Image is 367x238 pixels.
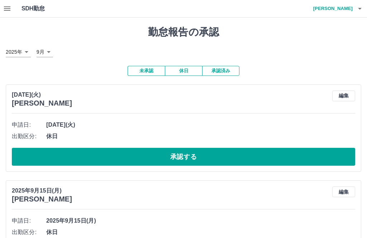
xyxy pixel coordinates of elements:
div: 2025年 [6,47,31,57]
button: 休日 [165,66,202,76]
button: 未承認 [128,66,165,76]
span: [DATE](火) [46,121,355,129]
button: 編集 [332,186,355,197]
span: 休日 [46,132,355,141]
span: 出勤区分: [12,132,46,141]
span: 申請日: [12,217,46,225]
p: 2025年9月15日(月) [12,186,72,195]
span: 申請日: [12,121,46,129]
span: 2025年9月15日(月) [46,217,355,225]
h1: 勤怠報告の承認 [6,26,361,38]
button: 編集 [332,91,355,101]
span: 休日 [46,228,355,237]
h3: [PERSON_NAME] [12,99,72,107]
h3: [PERSON_NAME] [12,195,72,203]
span: 出勤区分: [12,228,46,237]
div: 9月 [37,47,53,57]
button: 承認済み [202,66,239,76]
button: 承認する [12,148,355,166]
p: [DATE](火) [12,91,72,99]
